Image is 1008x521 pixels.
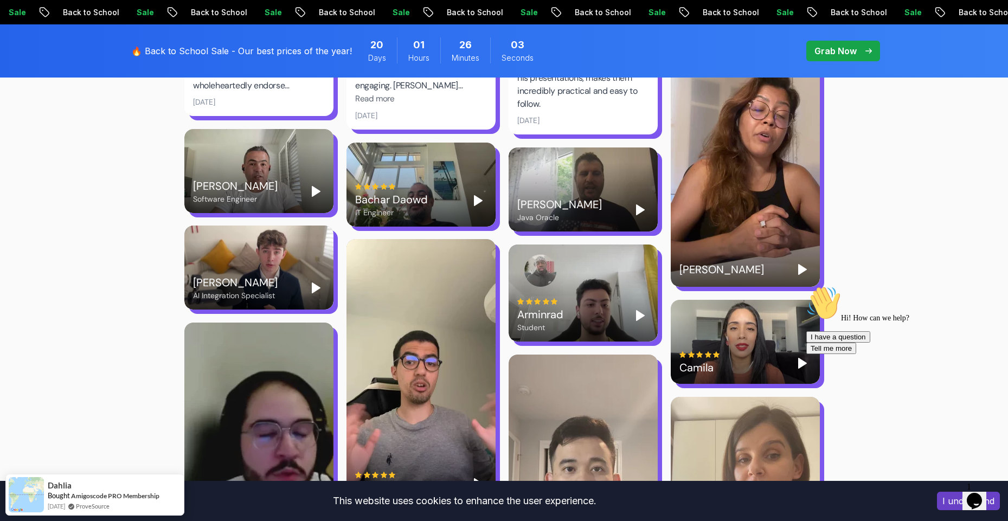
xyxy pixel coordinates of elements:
img: provesource social proof notification image [9,477,44,512]
img: :wave: [4,4,39,39]
div: [DATE] [193,97,215,107]
p: Back to School [691,7,765,18]
button: Play [307,279,325,297]
div: [DATE] [355,110,377,121]
a: ProveSource [76,501,110,511]
div: [PERSON_NAME] [679,262,764,277]
p: Back to School [179,7,253,18]
p: Sale [381,7,416,18]
span: 3 Seconds [511,37,524,53]
span: 20 Days [370,37,383,53]
p: Sale [125,7,160,18]
span: Seconds [502,53,534,63]
div: AI Integration Specialist [193,290,278,301]
button: Read more [355,93,395,105]
button: Play [470,475,487,492]
button: I have a question [4,50,68,61]
span: 1 Hours [413,37,425,53]
span: Dahlia [48,481,72,490]
span: Days [368,53,386,63]
button: Play [632,201,649,218]
button: Play [470,192,487,209]
p: Back to School [307,7,381,18]
p: Back to School [819,7,893,18]
p: Sale [637,7,672,18]
p: Back to School [52,7,125,18]
span: Bought [48,491,70,500]
div: Student [517,322,563,333]
span: [DATE] [48,501,65,511]
span: Hi! How can we help? [4,33,107,41]
div: This website uses cookies to enhance the user experience. [8,489,921,513]
div: [PERSON_NAME] [517,197,602,212]
div: Java Oracle [517,212,602,223]
p: Sale [253,7,288,18]
div: Arminrad [517,307,563,322]
div: [PERSON_NAME] [355,480,440,496]
span: 26 Minutes [459,37,472,53]
button: Play [632,307,649,324]
div: Camila [679,360,721,375]
span: Minutes [452,53,479,63]
button: Play [307,183,325,200]
p: Back to School [435,7,509,18]
div: IT Engineer [355,207,428,218]
div: 👋Hi! How can we help?I have a questionTell me more [4,4,200,73]
button: Play [794,355,811,372]
iframe: chat widget [802,281,997,472]
p: Grab Now [814,44,857,57]
p: Sale [893,7,928,18]
p: 🔥 Back to School Sale - Our best prices of the year! [131,44,352,57]
p: Back to School [563,7,637,18]
div: [PERSON_NAME] [193,178,278,194]
div: Bachar Daowd [355,192,428,207]
button: Accept cookies [937,492,1000,510]
button: Play [794,261,811,278]
p: Sale [509,7,544,18]
iframe: chat widget [962,478,997,510]
div: Software Engineer [193,194,278,204]
div: [PERSON_NAME] [193,275,278,290]
p: Sale [765,7,800,18]
span: Read more [355,93,395,104]
div: [DATE] [517,115,540,126]
a: Amigoscode PRO Membership [71,492,159,500]
button: Tell me more [4,61,54,73]
span: Hours [408,53,429,63]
